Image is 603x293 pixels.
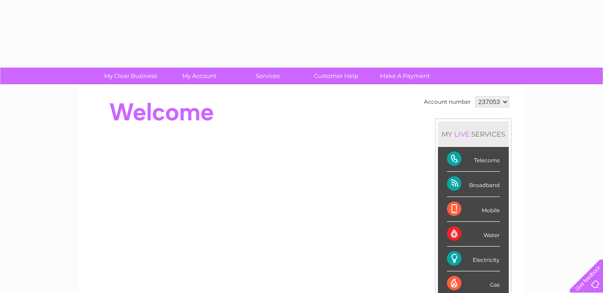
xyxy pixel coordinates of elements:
div: Water [447,222,500,247]
div: Electricity [447,247,500,271]
a: Make A Payment [368,68,442,84]
a: My Account [162,68,236,84]
a: Services [230,68,305,84]
a: Customer Help [299,68,373,84]
div: LIVE [452,130,471,138]
div: Broadband [447,172,500,197]
a: My Clear Business [93,68,168,84]
td: Account number [422,94,473,110]
div: Telecoms [447,147,500,172]
div: MY SERVICES [438,121,509,147]
div: Mobile [447,197,500,222]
